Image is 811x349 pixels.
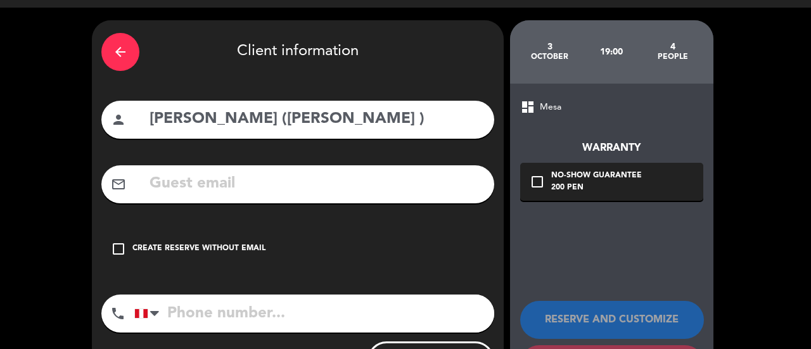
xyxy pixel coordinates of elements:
[111,112,126,127] i: person
[540,100,561,115] span: Mesa
[642,42,703,52] div: 4
[111,241,126,257] i: check_box_outline_blank
[520,99,535,115] span: dashboard
[148,171,485,197] input: Guest email
[134,295,494,333] input: Phone number...
[135,295,164,332] div: Peru (Perú): +51
[111,177,126,192] i: mail_outline
[520,140,703,156] div: Warranty
[530,174,545,189] i: check_box_outline_blank
[551,170,642,182] div: No-show guarantee
[580,30,642,74] div: 19:00
[101,30,494,74] div: Client information
[148,106,485,132] input: Guest Name
[132,243,265,255] div: Create reserve without email
[642,52,703,62] div: people
[551,182,642,194] div: 200 PEN
[113,44,128,60] i: arrow_back
[520,52,581,62] div: October
[520,301,704,339] button: RESERVE AND CUSTOMIZE
[110,306,125,321] i: phone
[520,42,581,52] div: 3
